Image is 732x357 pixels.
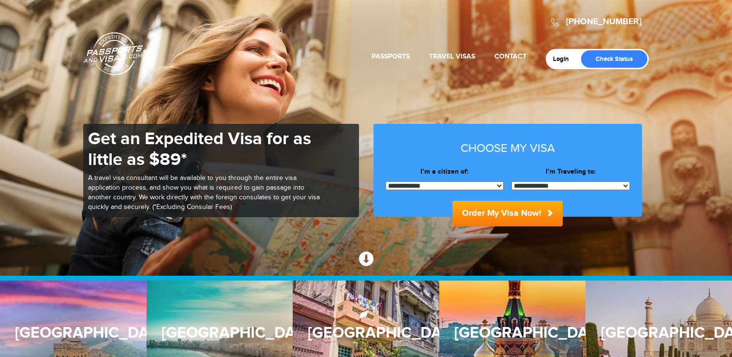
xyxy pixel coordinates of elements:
[494,52,526,60] a: Contact
[553,55,576,63] a: Login
[386,142,630,155] h3: Choose my visa
[88,129,320,170] h1: Get an Expedited Visa for as little as $89*
[581,50,647,68] a: Check Status
[84,32,152,75] a: Passports & [DOMAIN_NAME]
[454,325,570,342] h3: [GEOGRAPHIC_DATA]
[162,325,278,342] h3: [GEOGRAPHIC_DATA]
[566,16,642,27] a: [PHONE_NUMBER]
[511,167,630,177] label: I’m Traveling to:
[372,52,410,60] a: Passports
[386,167,504,177] label: I’m a citizen of:
[88,174,320,212] p: A travel visa consultant will be available to you through the entire visa application process, an...
[601,325,717,342] h3: [GEOGRAPHIC_DATA]
[452,201,563,226] button: Order My Visa Now!
[15,325,131,342] h3: [GEOGRAPHIC_DATA]
[308,325,424,342] h3: [GEOGRAPHIC_DATA]
[429,52,475,60] a: Travel Visas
